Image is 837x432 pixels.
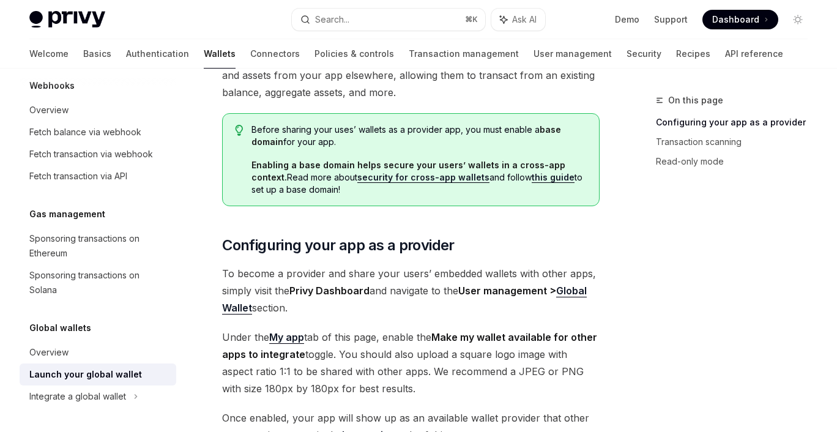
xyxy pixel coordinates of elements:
div: Launch your global wallet [29,367,142,382]
div: Sponsoring transactions on Ethereum [29,231,169,261]
h5: Gas management [29,207,105,222]
div: Fetch transaction via API [29,169,127,184]
a: Basics [83,39,111,69]
strong: Enabling a base domain helps secure your users’ wallets in a cross-app context. [251,160,565,182]
div: Integrate a global wallet [29,389,126,404]
span: Configuring your app as a provider [222,236,455,255]
a: Recipes [676,39,710,69]
span: Read more about and follow to set up a base domain! [251,159,587,196]
div: Overview [29,103,69,117]
a: Fetch transaction via API [20,165,176,187]
a: Fetch transaction via webhook [20,143,176,165]
a: Overview [20,99,176,121]
div: Fetch transaction via webhook [29,147,153,162]
a: Overview [20,341,176,363]
a: Wallets [204,39,236,69]
strong: User management > [222,285,587,315]
svg: Tip [235,125,244,136]
strong: My app [269,331,304,343]
a: Read-only mode [656,152,817,171]
span: Before sharing your uses’ wallets as a provider app, you must enable a for your app. [251,124,587,148]
a: Connectors [250,39,300,69]
a: Sponsoring transactions on Ethereum [20,228,176,264]
span: On this page [668,93,723,108]
span: Ask AI [512,13,537,26]
button: Search...⌘K [292,9,485,31]
h5: Global wallets [29,321,91,335]
a: security for cross-app wallets [357,172,489,183]
a: Demo [615,13,639,26]
a: My app [269,331,304,344]
a: Welcome [29,39,69,69]
a: Authentication [126,39,189,69]
a: Fetch balance via webhook [20,121,176,143]
a: Global Wallet [222,285,587,315]
a: Configuring your app as a provider [656,113,817,132]
a: this guide [532,172,575,183]
a: Transaction management [409,39,519,69]
img: light logo [29,11,105,28]
div: Fetch balance via webhook [29,125,141,140]
a: Sponsoring transactions on Solana [20,264,176,301]
span: Dashboard [712,13,759,26]
strong: Make my wallet available for other apps to integrate [222,331,597,360]
a: User management [534,39,612,69]
a: Policies & controls [314,39,394,69]
a: API reference [725,39,783,69]
a: Support [654,13,688,26]
span: Under the tab of this page, enable the toggle. You should also upload a square logo image with as... [222,329,600,397]
a: Launch your global wallet [20,363,176,385]
div: Overview [29,345,69,360]
span: To become a provider and share your users’ embedded wallets with other apps, simply visit the and... [222,265,600,316]
button: Ask AI [491,9,545,31]
a: Transaction scanning [656,132,817,152]
a: Security [627,39,661,69]
strong: Privy Dashboard [289,285,370,297]
span: ⌘ K [465,15,478,24]
div: Search... [315,12,349,27]
a: Dashboard [702,10,778,29]
div: Sponsoring transactions on Solana [29,268,169,297]
button: Toggle dark mode [788,10,808,29]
